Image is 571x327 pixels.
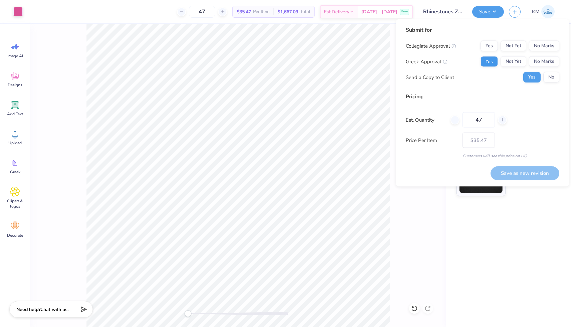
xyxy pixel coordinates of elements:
span: $35.47 [237,8,251,15]
span: [DATE] - [DATE] [361,8,397,15]
div: Submit for [406,26,559,34]
button: No Marks [529,56,559,67]
div: Send a Copy to Client [406,73,454,81]
span: Chat with us. [40,306,68,313]
span: Clipart & logos [4,198,26,209]
span: Upload [8,140,22,146]
div: Greek Approval [406,58,447,65]
span: $1,667.09 [277,8,298,15]
button: Yes [481,56,498,67]
button: Yes [481,41,498,51]
button: Not Yet [501,56,526,67]
button: No Marks [529,41,559,51]
button: Save [472,6,504,18]
button: No [543,72,559,83]
label: Est. Quantity [406,116,445,124]
strong: Need help? [16,306,40,313]
button: Not Yet [501,41,526,51]
span: Est. Delivery [324,8,349,15]
span: Decorate [7,233,23,238]
button: Yes [523,72,541,83]
div: Collegiate Approval [406,42,456,50]
div: Pricing [406,93,559,101]
input: – – [462,112,495,128]
div: Customers will see this price on HQ. [406,153,559,159]
span: Per Item [253,8,269,15]
input: – – [189,6,215,18]
input: Untitled Design [418,5,467,18]
div: Accessibility label [185,310,191,317]
span: Designs [8,82,22,88]
img: Kendal Mccurdy [541,5,555,18]
span: Free [401,9,408,14]
span: Greek [10,169,20,175]
span: Image AI [7,53,23,59]
a: KM [529,5,558,18]
label: Price Per Item [406,136,457,144]
span: Add Text [7,111,23,117]
span: KM [532,8,540,16]
span: Total [300,8,310,15]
